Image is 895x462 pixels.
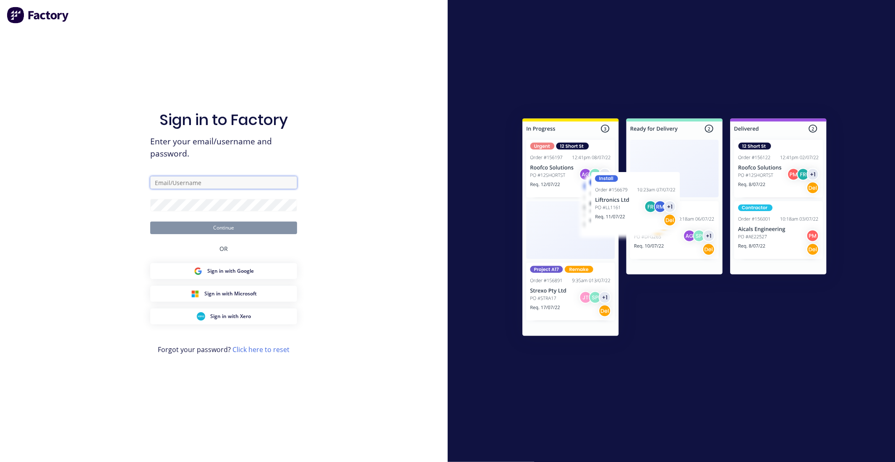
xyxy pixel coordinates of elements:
[7,7,70,23] img: Factory
[150,176,297,189] input: Email/Username
[191,290,199,298] img: Microsoft Sign in
[197,312,205,321] img: Xero Sign in
[207,267,254,275] span: Sign in with Google
[194,267,202,275] img: Google Sign in
[150,308,297,324] button: Xero Sign inSign in with Xero
[150,263,297,279] button: Google Sign inSign in with Google
[232,345,290,354] a: Click here to reset
[204,290,257,298] span: Sign in with Microsoft
[150,286,297,302] button: Microsoft Sign inSign in with Microsoft
[210,313,251,320] span: Sign in with Xero
[150,222,297,234] button: Continue
[219,234,228,263] div: OR
[150,136,297,160] span: Enter your email/username and password.
[504,102,845,356] img: Sign in
[158,345,290,355] span: Forgot your password?
[159,111,288,129] h1: Sign in to Factory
